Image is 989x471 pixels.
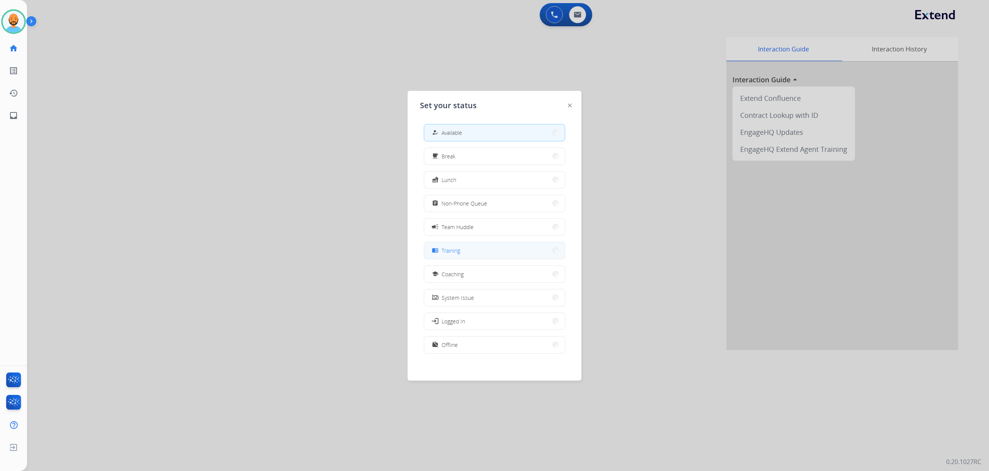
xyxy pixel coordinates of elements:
[442,199,487,207] span: Non-Phone Queue
[442,129,462,137] span: Available
[568,104,572,107] img: close-button
[442,176,456,184] span: Lunch
[424,219,565,235] button: Team Huddle
[3,11,24,32] img: avatar
[431,317,439,325] mat-icon: login
[442,341,458,349] span: Offline
[432,177,438,183] mat-icon: fastfood
[424,172,565,188] button: Lunch
[431,223,439,231] mat-icon: campaign
[432,153,438,160] mat-icon: free_breakfast
[946,457,981,466] p: 0.20.1027RC
[9,111,18,120] mat-icon: inbox
[442,247,460,255] span: Training
[424,266,565,282] button: Coaching
[432,294,438,301] mat-icon: phonelink_off
[432,129,438,136] mat-icon: how_to_reg
[424,242,565,259] button: Training
[432,247,438,254] mat-icon: menu_book
[432,200,438,207] mat-icon: assignment
[442,152,455,160] span: Break
[9,88,18,98] mat-icon: history
[424,313,565,330] button: Logged In
[442,270,464,278] span: Coaching
[432,342,438,348] mat-icon: work_off
[442,294,474,302] span: System Issue
[424,124,565,141] button: Available
[442,317,465,325] span: Logged In
[424,337,565,353] button: Offline
[424,289,565,306] button: System Issue
[420,100,477,111] span: Set your status
[442,223,474,231] span: Team Huddle
[424,148,565,165] button: Break
[432,271,438,277] mat-icon: school
[9,44,18,53] mat-icon: home
[424,195,565,212] button: Non-Phone Queue
[9,66,18,75] mat-icon: list_alt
